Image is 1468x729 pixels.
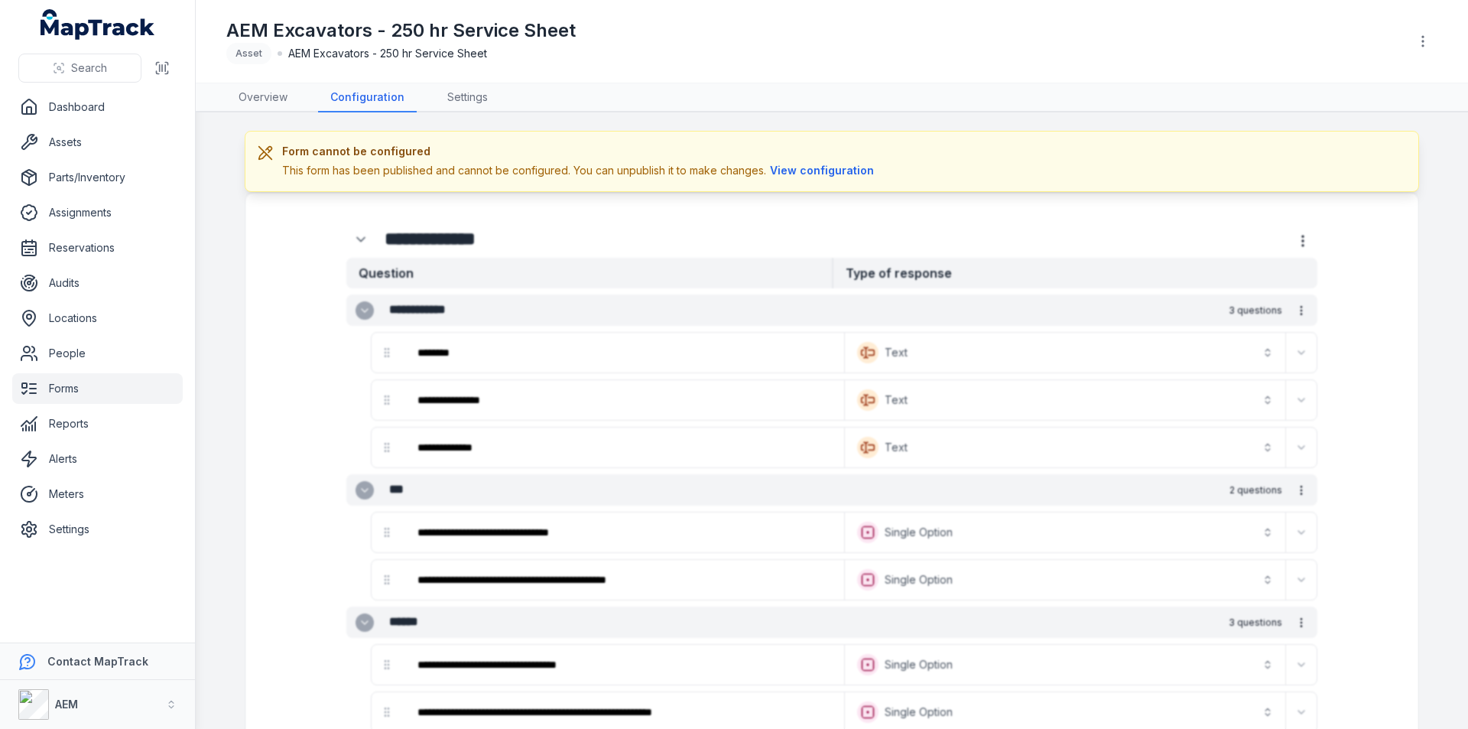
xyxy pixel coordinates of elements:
[12,303,183,334] a: Locations
[12,479,183,509] a: Meters
[12,408,183,439] a: Reports
[12,338,183,369] a: People
[12,233,183,263] a: Reservations
[18,54,141,83] button: Search
[12,444,183,474] a: Alerts
[12,514,183,545] a: Settings
[226,83,300,112] a: Overview
[226,18,576,43] h1: AEM Excavators - 250 hr Service Sheet
[55,698,78,711] strong: AEM
[71,60,107,76] span: Search
[12,197,183,228] a: Assignments
[41,9,155,40] a: MapTrack
[12,373,183,404] a: Forms
[435,83,500,112] a: Settings
[318,83,417,112] a: Configuration
[282,162,878,179] div: This form has been published and cannot be configured. You can unpublish it to make changes.
[47,655,148,668] strong: Contact MapTrack
[226,43,271,64] div: Asset
[12,162,183,193] a: Parts/Inventory
[766,162,878,179] button: View configuration
[12,268,183,298] a: Audits
[12,92,183,122] a: Dashboard
[12,127,183,158] a: Assets
[288,46,487,61] span: AEM Excavators - 250 hr Service Sheet
[282,144,878,159] h3: Form cannot be configured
